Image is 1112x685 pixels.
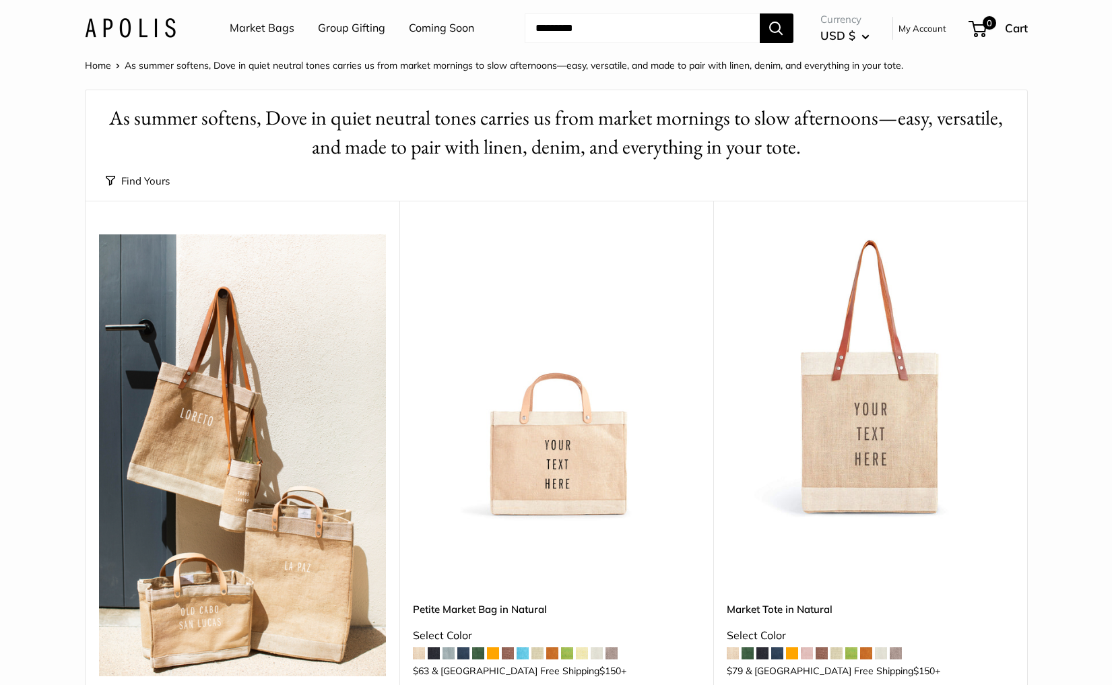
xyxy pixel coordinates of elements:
button: Find Yours [106,172,170,191]
span: & [GEOGRAPHIC_DATA] Free Shipping + [432,666,626,676]
span: Cart [1005,21,1028,35]
span: $63 [413,665,429,677]
a: description_Make it yours with custom printed text.description_The Original Market bag in its 4 n... [727,234,1014,521]
input: Search... [525,13,760,43]
button: USD $ [820,25,870,46]
a: Group Gifting [318,18,385,38]
div: Select Color [413,626,700,646]
span: $150 [599,665,621,677]
span: & [GEOGRAPHIC_DATA] Free Shipping + [746,666,940,676]
a: 0 Cart [970,18,1028,39]
span: USD $ [820,28,855,42]
a: Petite Market Bag in Naturaldescription_Effortless style that elevates every moment [413,234,700,521]
a: Petite Market Bag in Natural [413,601,700,617]
nav: Breadcrumb [85,57,903,74]
img: Our summer collection was captured in Todos Santos, where time slows down and color pops. [99,234,386,676]
h1: As summer softens, Dove in quiet neutral tones carries us from market mornings to slow afternoons... [106,104,1007,162]
img: Petite Market Bag in Natural [413,234,700,521]
a: My Account [898,20,946,36]
button: Search [760,13,793,43]
span: 0 [982,16,995,30]
img: Apolis [85,18,176,38]
a: Coming Soon [409,18,474,38]
img: description_Make it yours with custom printed text. [727,234,1014,521]
a: Market Bags [230,18,294,38]
span: As summer softens, Dove in quiet neutral tones carries us from market mornings to slow afternoons... [125,59,903,71]
span: $79 [727,665,743,677]
span: Currency [820,10,870,29]
span: $150 [913,665,935,677]
a: Market Tote in Natural [727,601,1014,617]
a: Home [85,59,111,71]
div: Select Color [727,626,1014,646]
